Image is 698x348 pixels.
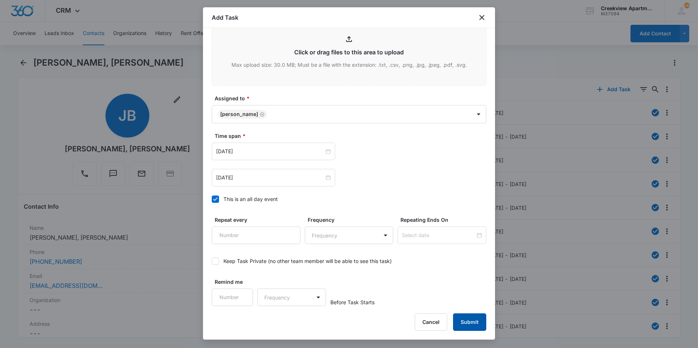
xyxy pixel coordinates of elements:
[478,13,486,22] button: close
[216,147,324,155] input: Sep 15, 2025
[258,112,265,117] div: Remove Javier Garcia
[308,216,396,224] label: Frequency
[415,313,447,331] button: Cancel
[216,174,324,182] input: Sep 17, 2025
[215,278,256,286] label: Remind me
[212,289,253,306] input: Number
[215,216,303,224] label: Repeat every
[223,195,278,203] div: This is an all day event
[400,216,489,224] label: Repeating Ends On
[402,231,475,239] input: Select date
[215,94,489,102] label: Assigned to
[220,112,258,117] div: [PERSON_NAME]
[212,227,300,244] input: Number
[212,13,238,22] h1: Add Task
[453,313,486,331] button: Submit
[223,257,392,265] div: Keep Task Private (no other team member will be able to see this task)
[215,132,489,140] label: Time span
[330,298,375,306] span: Before Task Starts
